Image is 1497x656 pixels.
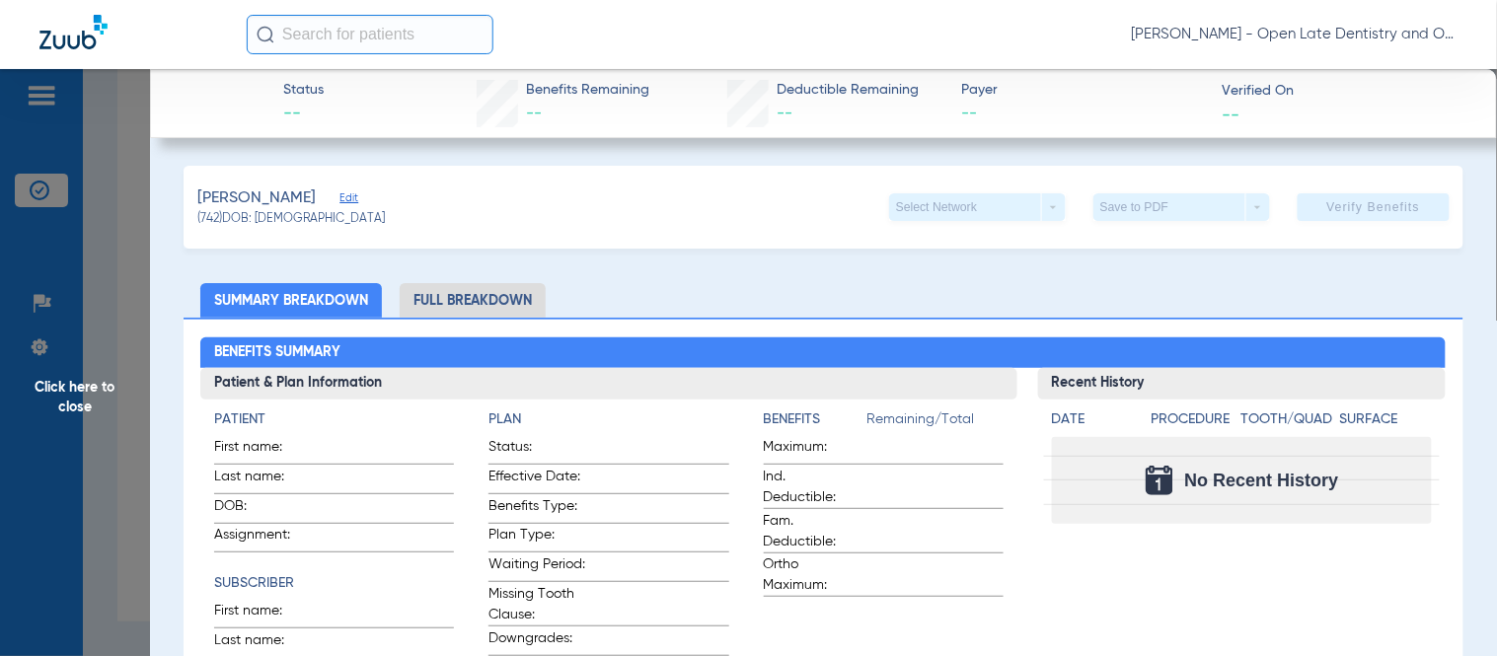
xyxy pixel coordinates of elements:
h4: Date [1052,409,1135,430]
img: Calendar [1146,466,1173,495]
input: Search for patients [247,15,493,54]
h4: Procedure [1152,409,1235,430]
app-breakdown-title: Surface [1340,409,1433,437]
span: First name: [214,437,311,464]
h4: Benefits [764,409,867,430]
span: [PERSON_NAME] - Open Late Dentistry and Orthodontics [1132,25,1458,44]
app-breakdown-title: Date [1052,409,1135,437]
span: Effective Date: [488,467,585,493]
app-breakdown-title: Procedure [1152,409,1235,437]
img: Zuub Logo [39,15,108,49]
span: Downgrades: [488,628,585,655]
h3: Recent History [1038,368,1447,400]
span: No Recent History [1185,471,1339,490]
span: -- [1222,104,1239,124]
span: First name: [214,601,311,627]
span: Ortho Maximum: [764,554,861,596]
span: Plan Type: [488,525,585,551]
h4: Surface [1340,409,1433,430]
span: Ind. Deductible: [764,467,861,508]
span: Assignment: [214,525,311,551]
img: Search Icon [257,26,274,43]
span: Fam. Deductible: [764,511,861,552]
app-breakdown-title: Benefits [764,409,867,437]
app-breakdown-title: Tooth/Quad [1240,409,1333,437]
span: Benefits Type: [488,496,585,523]
h2: Benefits Summary [200,337,1446,369]
span: Last name: [214,467,311,493]
h4: Subscriber [214,573,454,594]
li: Summary Breakdown [200,283,382,318]
span: Edit [339,191,357,210]
span: Remaining/Total [867,409,1004,437]
span: -- [778,106,793,121]
span: Deductible Remaining [778,80,920,101]
span: Benefits Remaining [527,80,650,101]
span: -- [962,102,1205,126]
span: DOB: [214,496,311,523]
span: [PERSON_NAME] [197,186,316,211]
span: Status [283,80,324,101]
span: Verified On [1222,81,1464,102]
span: Payer [962,80,1205,101]
span: (742) DOB: [DEMOGRAPHIC_DATA] [197,211,385,229]
span: -- [283,102,324,126]
span: Missing Tooth Clause: [488,584,585,625]
span: Maximum: [764,437,861,464]
li: Full Breakdown [400,283,546,318]
span: Waiting Period: [488,554,585,581]
span: Status: [488,437,585,464]
h4: Patient [214,409,454,430]
h4: Tooth/Quad [1240,409,1333,430]
iframe: Chat Widget [1398,561,1497,656]
span: -- [527,106,543,121]
h3: Patient & Plan Information [200,368,1016,400]
h4: Plan [488,409,728,430]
